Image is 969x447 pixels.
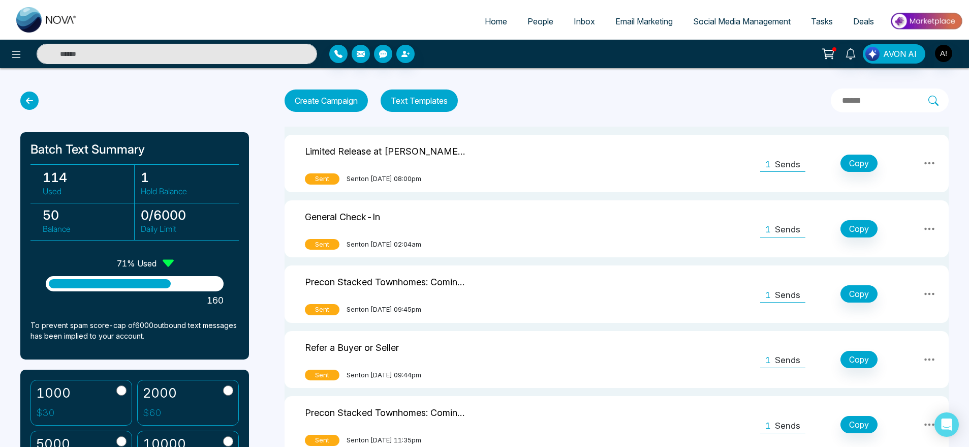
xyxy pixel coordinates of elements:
[285,90,368,112] button: Create Campaign
[574,16,595,26] span: Inbox
[141,170,233,185] h3: 1
[305,404,467,420] p: Precon Stacked Townhomes: Coming Soon
[775,420,800,433] p: Sends
[843,12,884,31] a: Deals
[615,16,673,26] span: Email Marketing
[934,412,959,437] div: Open Intercom Messenger
[43,223,134,235] p: Balance
[889,10,963,33] img: Market-place.gif
[305,435,339,446] span: Sent
[811,16,833,26] span: Tasks
[840,416,878,433] button: Copy
[305,142,467,158] p: Limited Release at [PERSON_NAME], [GEOGRAPHIC_DATA]!
[36,406,71,421] p: $ 30
[347,435,421,445] span: Sent on [DATE] 11:35pm
[141,207,233,223] h3: 0 / 6000
[30,320,239,341] p: To prevent spam score-cap of 6000 outbound text messages has been implied to your account.
[765,158,771,171] span: 1
[305,339,399,354] p: Refer a Buyer or Seller
[30,142,239,157] h1: Batch Text Summary
[775,289,800,302] p: Sends
[285,265,949,323] tr: Precon Stacked Townhomes: Coming Soon-copySentSenton [DATE] 09:45pm1SendsCopy
[775,158,800,171] p: Sends
[305,304,339,315] span: Sent
[347,370,421,380] span: Sent on [DATE] 09:44pm
[305,370,339,381] span: Sent
[765,354,771,367] span: 1
[305,173,339,185] span: Sent
[935,45,952,62] img: User Avatar
[347,174,421,184] span: Sent on [DATE] 08:00pm
[116,436,127,446] input: 5000$150
[285,200,949,258] tr: General Check-InSentSenton [DATE] 02:04am1SendsCopy
[765,223,771,236] span: 1
[693,16,791,26] span: Social Media Management
[485,16,507,26] span: Home
[801,12,843,31] a: Tasks
[840,155,878,172] button: Copy
[305,208,380,224] p: General Check-In
[840,285,878,303] button: Copy
[46,293,224,307] p: 160
[141,185,233,197] p: Hold Balance
[381,90,458,112] button: Text Templates
[883,48,917,60] span: AVON AI
[475,12,517,31] a: Home
[117,257,157,270] p: 71 % Used
[865,47,880,61] img: Lead Flow
[683,12,801,31] a: Social Media Management
[765,420,771,433] span: 1
[765,289,771,302] span: 1
[285,331,949,389] tr: Refer a Buyer or SellerSentSenton [DATE] 09:44pm1SendsCopy
[853,16,874,26] span: Deals
[223,436,233,446] input: 10000$300
[775,223,800,236] p: Sends
[305,273,467,289] p: Precon Stacked Townhomes: Coming Soon-copy
[840,351,878,368] button: Copy
[16,7,77,33] img: Nova CRM Logo
[143,385,177,401] h2: 2000
[43,170,134,185] h3: 114
[863,44,925,64] button: AVON AI
[223,385,233,396] input: 2000$60
[347,305,421,315] span: Sent on [DATE] 09:45pm
[840,220,878,237] button: Copy
[141,223,233,235] p: Daily Limit
[116,385,127,396] input: 1000$30
[43,207,134,223] h3: 50
[527,16,553,26] span: People
[605,12,683,31] a: Email Marketing
[517,12,564,31] a: People
[305,239,339,250] span: Sent
[36,385,71,401] h2: 1000
[143,406,177,421] p: $ 60
[775,354,800,367] p: Sends
[285,135,949,192] tr: Limited Release at [PERSON_NAME], [GEOGRAPHIC_DATA]!SentSenton [DATE] 08:00pm1SendsCopy
[43,185,134,197] p: Used
[564,12,605,31] a: Inbox
[347,240,421,250] span: Sent on [DATE] 02:04am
